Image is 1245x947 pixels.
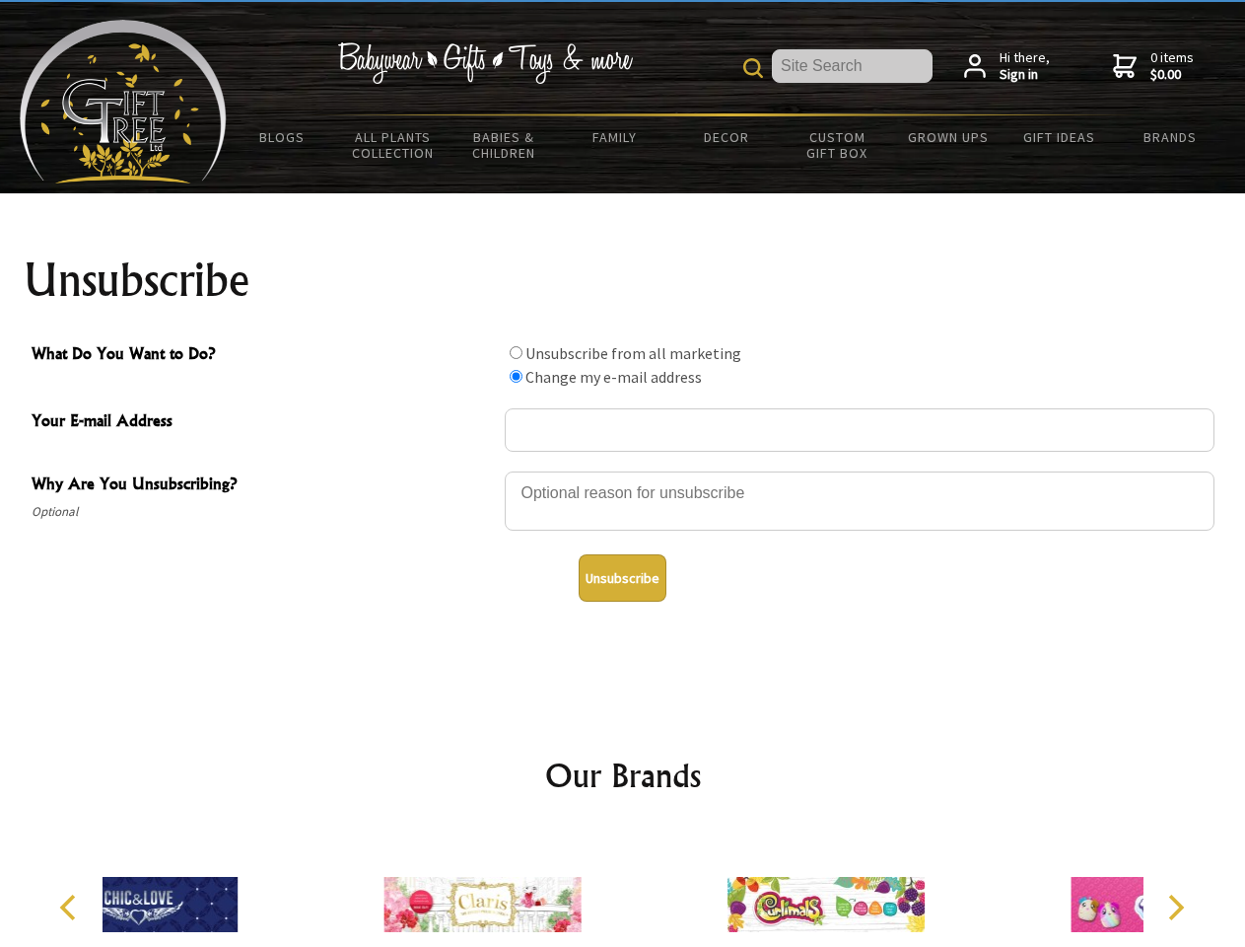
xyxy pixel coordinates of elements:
[743,58,763,78] img: product search
[20,20,227,183] img: Babyware - Gifts - Toys and more...
[579,554,666,602] button: Unsubscribe
[892,116,1003,158] a: Grown Ups
[525,367,702,387] label: Change my e-mail address
[338,116,450,174] a: All Plants Collection
[39,752,1207,799] h2: Our Brands
[560,116,671,158] a: Family
[449,116,560,174] a: Babies & Children
[1000,66,1050,84] strong: Sign in
[32,472,495,500] span: Why Are You Unsubscribing?
[1153,886,1197,929] button: Next
[782,116,893,174] a: Custom Gift Box
[670,116,782,158] a: Decor
[510,370,522,383] input: What Do You Want to Do?
[772,49,933,83] input: Site Search
[1000,49,1050,84] span: Hi there,
[32,500,495,524] span: Optional
[1150,66,1194,84] strong: $0.00
[1003,116,1115,158] a: Gift Ideas
[505,472,1214,531] textarea: Why Are You Unsubscribing?
[525,343,741,363] label: Unsubscribe from all marketing
[1113,49,1194,84] a: 0 items$0.00
[337,42,633,84] img: Babywear - Gifts - Toys & more
[227,116,338,158] a: BLOGS
[24,256,1222,304] h1: Unsubscribe
[49,886,93,929] button: Previous
[964,49,1050,84] a: Hi there,Sign in
[1115,116,1226,158] a: Brands
[1150,48,1194,84] span: 0 items
[32,341,495,370] span: What Do You Want to Do?
[510,346,522,359] input: What Do You Want to Do?
[505,408,1214,452] input: Your E-mail Address
[32,408,495,437] span: Your E-mail Address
